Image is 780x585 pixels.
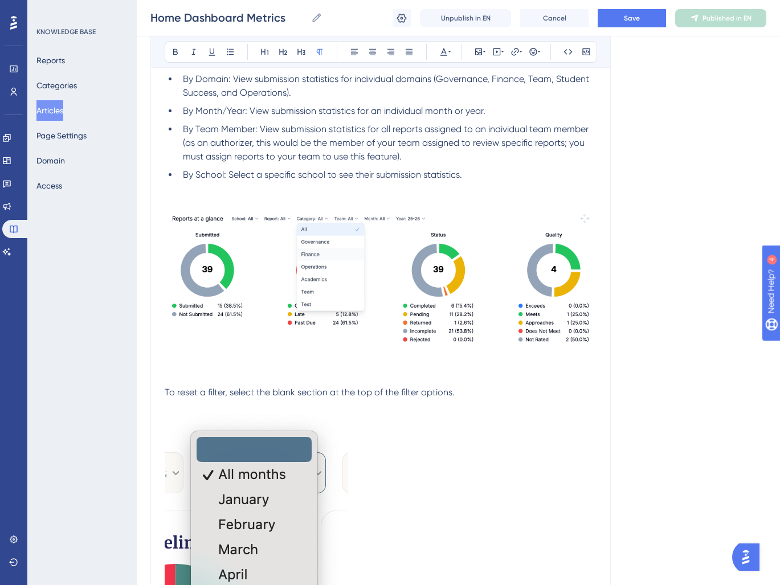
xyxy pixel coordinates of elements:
[183,73,591,98] span: By Domain: View submission statistics for individual domains (Governance, Finance, Team, Student ...
[150,10,307,26] input: Article Name
[79,6,83,15] div: 4
[420,9,511,27] button: Unpublish in EN
[183,124,591,162] span: By Team Member: View submission statistics for all reports assigned to an individual team member ...
[183,105,485,116] span: By Month/Year: View submission statistics for an individual month or year.
[520,9,589,27] button: Cancel
[27,3,71,17] span: Need Help?
[441,14,491,23] span: Unpublish in EN
[732,540,766,574] iframe: UserGuiding AI Assistant Launcher
[703,14,752,23] span: Published in EN
[36,50,65,71] button: Reports
[598,9,666,27] button: Save
[183,169,462,180] span: By School: Select a specific school to see their submission statistics.
[36,100,63,121] button: Articles
[36,27,96,36] div: KNOWLEDGE BASE
[36,175,62,196] button: Access
[675,9,766,27] button: Published in EN
[165,387,455,398] span: To reset a filter, select the blank section at the top of the filter options.
[36,125,87,146] button: Page Settings
[36,150,65,171] button: Domain
[543,14,566,23] span: Cancel
[36,75,77,96] button: Categories
[624,14,640,23] span: Save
